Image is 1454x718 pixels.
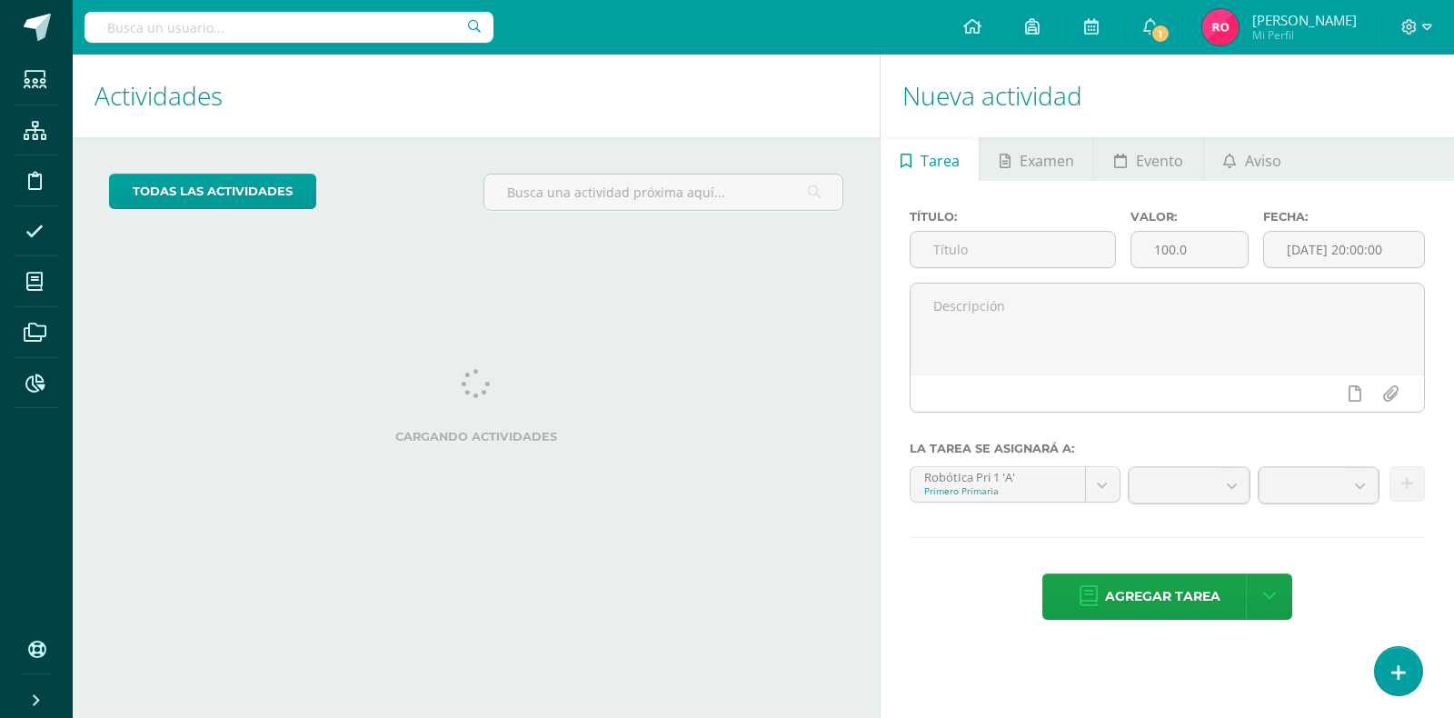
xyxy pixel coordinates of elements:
[1130,210,1249,224] label: Valor:
[911,232,1115,267] input: Título
[902,55,1432,137] h1: Nueva actividad
[109,430,843,444] label: Cargando actividades
[85,12,493,43] input: Busca un usuario...
[1202,9,1239,45] img: 9ed3ab4ddce8f95826e4430dc4482ce6.png
[924,467,1071,484] div: RobótIca Pri 1 'A'
[1150,24,1170,44] span: 1
[1263,210,1425,224] label: Fecha:
[1136,139,1183,183] span: Evento
[910,442,1425,455] label: La tarea se asignará a:
[1131,232,1248,267] input: Puntos máximos
[1264,232,1424,267] input: Fecha de entrega
[980,137,1093,181] a: Examen
[1204,137,1301,181] a: Aviso
[910,210,1116,224] label: Título:
[1252,11,1357,29] span: [PERSON_NAME]
[484,175,842,210] input: Busca una actividad próxima aquí...
[911,467,1120,502] a: RobótIca Pri 1 'A'Primero Primaria
[1252,27,1357,43] span: Mi Perfil
[1020,139,1074,183] span: Examen
[1245,139,1281,183] span: Aviso
[1105,574,1220,619] span: Agregar tarea
[1094,137,1202,181] a: Evento
[109,174,316,209] a: todas las Actividades
[881,137,979,181] a: Tarea
[95,55,858,137] h1: Actividades
[921,139,960,183] span: Tarea
[924,484,1071,497] div: Primero Primaria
